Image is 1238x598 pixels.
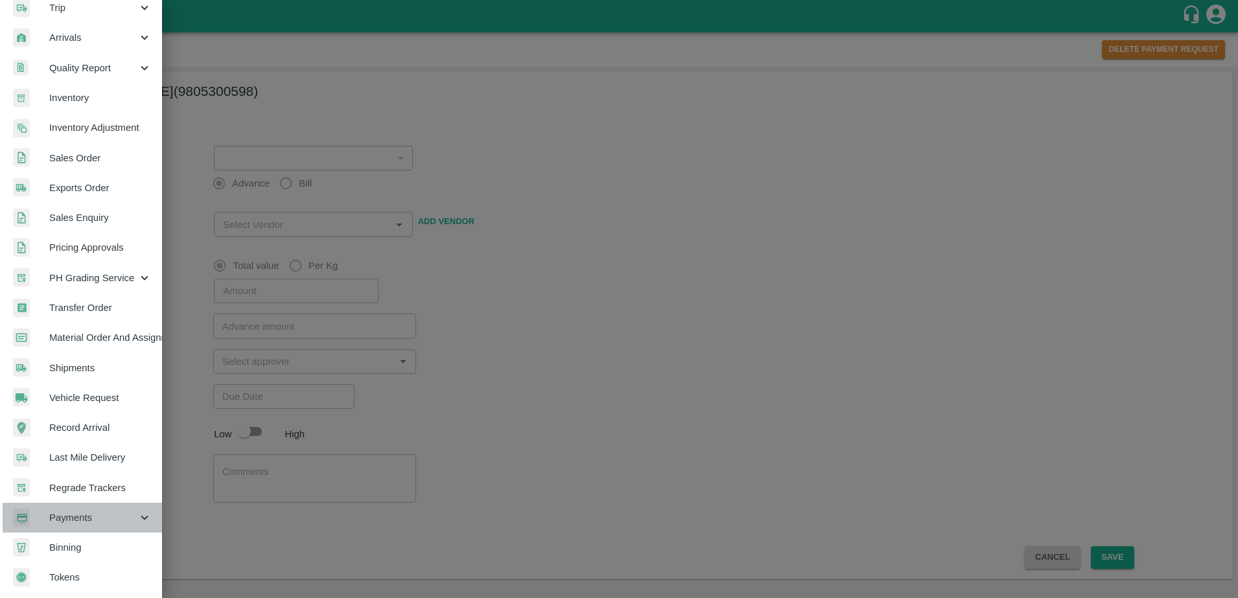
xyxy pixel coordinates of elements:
img: whTracker [13,268,30,287]
img: delivery [13,448,30,467]
img: whArrival [13,29,30,47]
img: whInventory [13,89,30,108]
span: PH Grading Service [49,271,137,285]
img: whTracker [13,478,30,497]
img: sales [13,238,30,257]
img: payment [13,509,30,527]
span: Transfer Order [49,301,152,315]
span: Payments [49,511,137,525]
img: shipments [13,178,30,197]
img: shipments [13,358,30,377]
span: Tokens [49,570,152,584]
img: sales [13,148,30,167]
span: Exports Order [49,181,152,195]
span: Shipments [49,361,152,375]
span: Trip [49,1,137,15]
img: vehicle [13,388,30,407]
span: Arrivals [49,30,137,45]
span: Inventory [49,91,152,105]
img: qualityReport [13,60,29,76]
span: Record Arrival [49,420,152,435]
span: Sales Enquiry [49,211,152,225]
span: Vehicle Request [49,391,152,405]
img: tokens [13,568,30,587]
img: inventory [13,119,30,137]
span: Regrade Trackers [49,481,152,495]
img: centralMaterial [13,328,30,347]
span: Pricing Approvals [49,240,152,255]
span: Quality Report [49,61,137,75]
span: Binning [49,540,152,555]
span: Sales Order [49,151,152,165]
span: Material Order And Assignment [49,330,152,345]
img: bin [13,538,30,557]
img: whTransfer [13,299,30,317]
img: recordArrival [13,419,30,437]
span: Inventory Adjustment [49,121,152,135]
img: sales [13,209,30,227]
span: Last Mile Delivery [49,450,152,465]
